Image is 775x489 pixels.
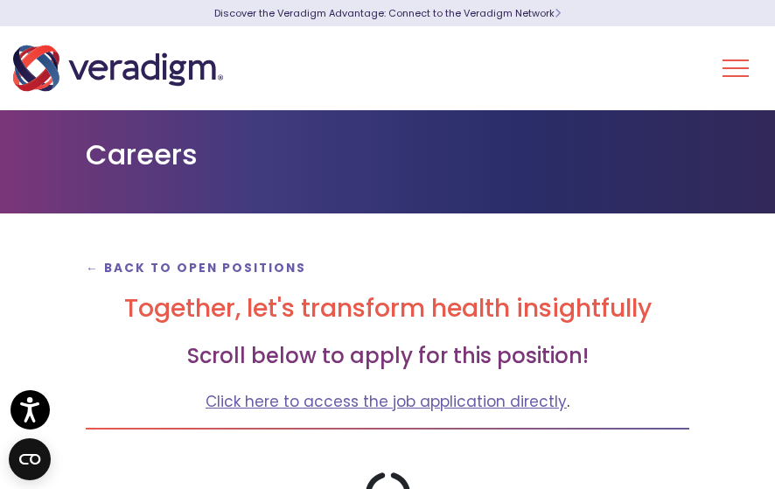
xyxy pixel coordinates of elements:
[86,294,689,324] h2: Together, let's transform health insightfully
[555,6,561,20] span: Learn More
[86,138,689,171] h1: Careers
[13,39,223,97] img: Veradigm logo
[86,390,689,414] p: .
[86,344,689,369] h3: Scroll below to apply for this position!
[9,438,51,480] button: Open CMP widget
[86,260,306,276] a: ← Back to Open Positions
[723,45,749,91] button: Toggle Navigation Menu
[206,391,567,412] a: Click here to access the job application directly
[214,6,561,20] a: Discover the Veradigm Advantage: Connect to the Veradigm NetworkLearn More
